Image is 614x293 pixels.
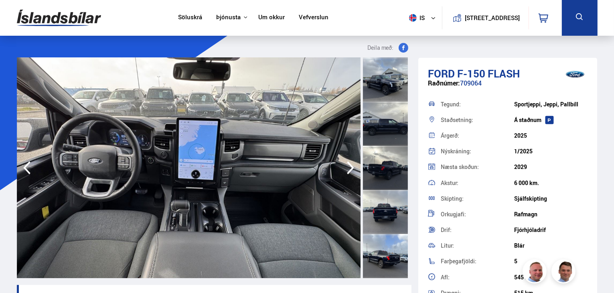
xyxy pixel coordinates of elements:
[514,274,588,281] div: 545 hö.
[17,5,101,31] img: G0Ugv5HjCgRt.svg
[524,260,548,285] img: siFngHWaQ9KaOqBr.png
[441,149,514,154] div: Nýskráning:
[367,43,394,53] span: Deila með:
[468,14,517,21] button: [STREET_ADDRESS]
[514,164,588,170] div: 2029
[441,196,514,201] div: Skipting:
[441,180,514,186] div: Akstur:
[409,14,417,22] img: svg+xml;base64,PHN2ZyB4bWxucz0iaHR0cDovL3d3dy53My5vcmcvMjAwMC9zdmciIHdpZHRoPSI1MTIiIGhlaWdodD0iNT...
[446,6,524,29] a: [STREET_ADDRESS]
[406,6,442,30] button: is
[457,66,520,81] span: F-150 FLASH
[406,14,426,22] span: is
[441,117,514,123] div: Staðsetning:
[514,117,588,123] div: Á staðnum
[514,211,588,218] div: Rafmagn
[216,14,241,21] button: Þjónusta
[178,14,202,22] a: Söluskrá
[441,258,514,264] div: Farþegafjöldi:
[428,66,455,81] span: Ford
[514,101,588,108] div: Sportjeppi, Jeppi, Pallbíll
[441,275,514,280] div: Afl:
[299,14,328,22] a: Vefverslun
[441,227,514,233] div: Drif:
[559,62,591,87] img: brand logo
[553,260,577,285] img: FbJEzSuNWCJXmdc-.webp
[428,79,588,95] div: 709064
[441,243,514,248] div: Litur:
[441,212,514,217] div: Orkugjafi:
[441,102,514,107] div: Tegund:
[428,79,460,87] span: Raðnúmer:
[6,3,30,27] button: Opna LiveChat spjallviðmót
[514,148,588,155] div: 1/2025
[17,57,361,278] img: 3707161.jpeg
[514,242,588,249] div: Blár
[514,180,588,186] div: 6 000 km.
[514,132,588,139] div: 2025
[441,133,514,138] div: Árgerð:
[364,43,411,53] button: Deila með:
[258,14,285,22] a: Um okkur
[514,258,588,265] div: 5
[514,195,588,202] div: Sjálfskipting
[514,227,588,233] div: Fjórhjóladrif
[441,164,514,170] div: Næsta skoðun:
